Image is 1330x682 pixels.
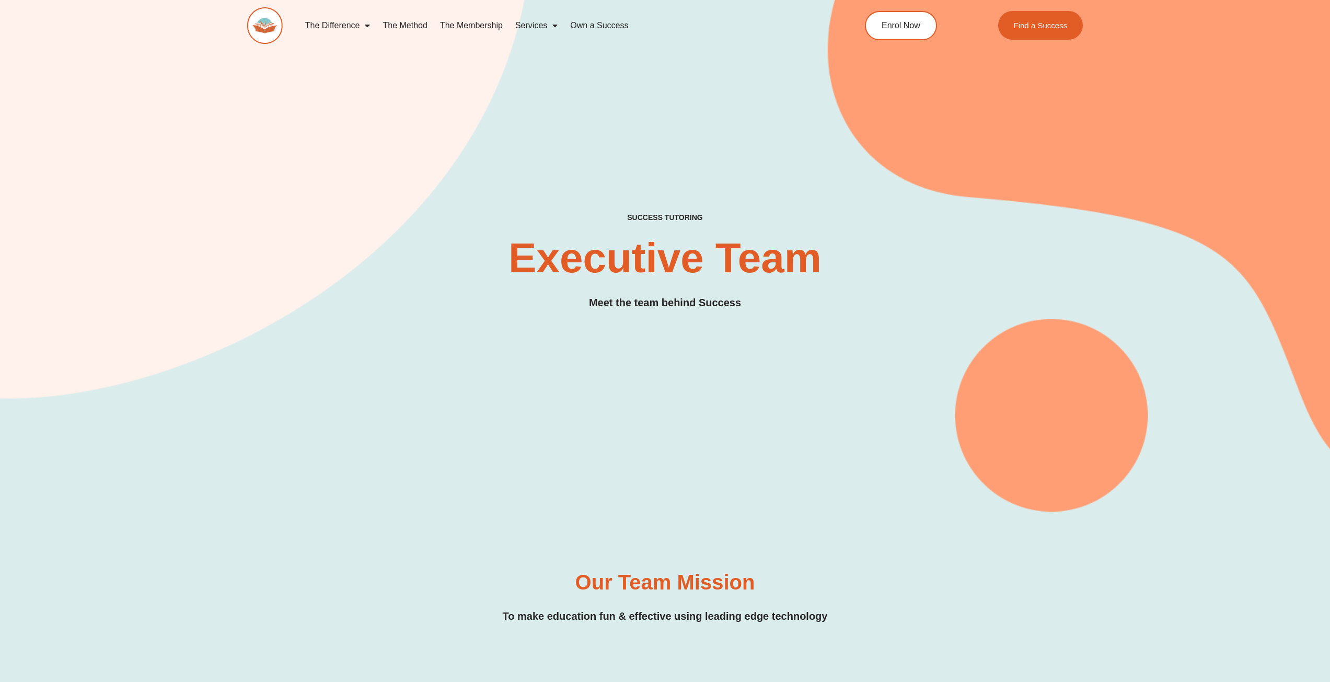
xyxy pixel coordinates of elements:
[575,572,755,593] h3: Our Team Mission
[476,237,854,279] h2: Executive Team
[434,14,509,38] a: The Membership
[541,213,789,222] h4: SUCCESS TUTORING​
[882,21,920,30] span: Enrol Now
[299,14,817,38] nav: Menu
[589,295,741,311] h3: Meet the team behind Success
[1014,21,1068,29] span: Find a Success
[998,11,1083,40] a: Find a Success
[509,14,564,38] a: Services
[376,14,433,38] a: The Method
[865,11,937,40] a: Enrol Now
[297,608,1033,625] h4: To make education fun & effective using leading edge technology
[564,14,634,38] a: Own a Success
[299,14,377,38] a: The Difference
